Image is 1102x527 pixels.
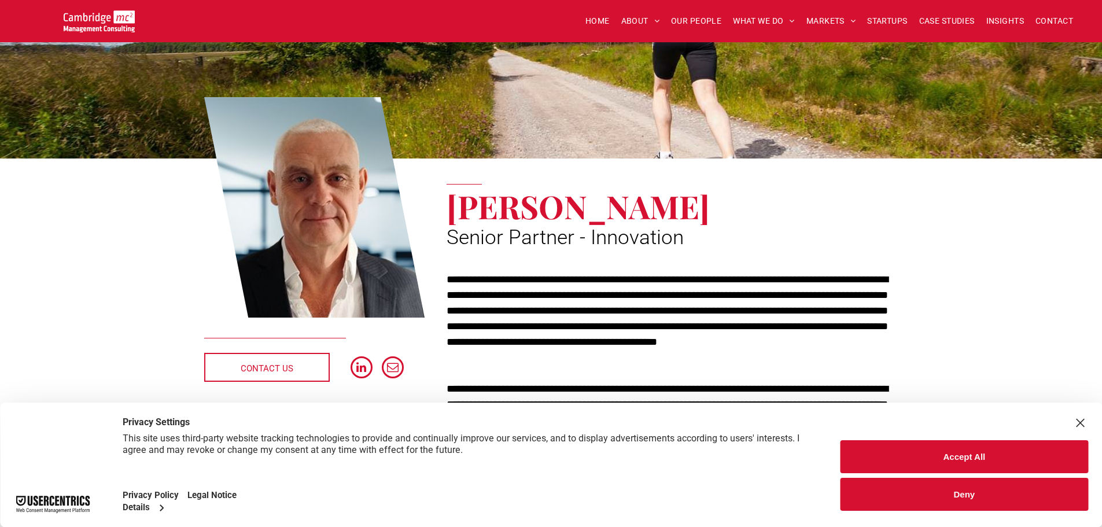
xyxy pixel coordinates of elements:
[801,12,861,30] a: MARKETS
[913,12,981,30] a: CASE STUDIES
[351,356,373,381] a: linkedin
[204,353,330,382] a: CONTACT US
[241,354,293,383] span: CONTACT US
[580,12,616,30] a: HOME
[727,12,801,30] a: WHAT WE DO
[981,12,1030,30] a: INSIGHTS
[861,12,913,30] a: STARTUPS
[64,12,135,24] a: Your Business Transformed | Cambridge Management Consulting
[204,95,425,320] a: Matt Lawson | Senior Partner - Innovation | Cambridge Management Consulting
[665,12,727,30] a: OUR PEOPLE
[447,185,710,227] span: [PERSON_NAME]
[382,356,404,381] a: email
[447,226,684,249] span: Senior Partner - Innovation
[1030,12,1079,30] a: CONTACT
[64,10,135,32] img: Go to Homepage
[616,12,666,30] a: ABOUT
